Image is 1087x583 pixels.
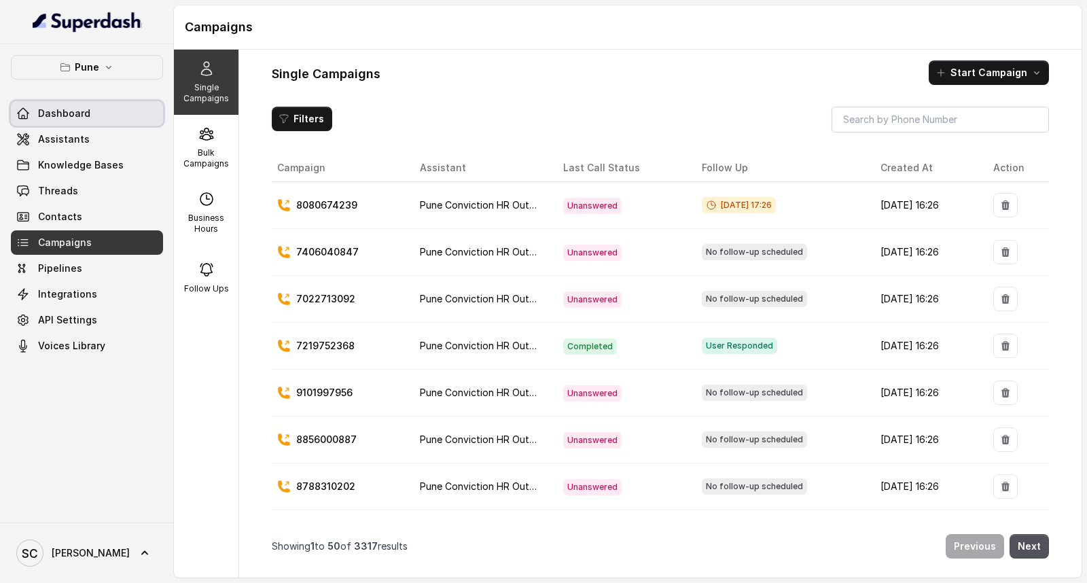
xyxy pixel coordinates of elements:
span: Pune Conviction HR Outbound Assistant [420,387,603,398]
p: 7406040847 [296,245,359,259]
p: 8080674239 [296,198,357,212]
span: Completed [563,338,617,355]
th: Action [982,154,1049,182]
span: User Responded [702,338,777,354]
a: Pipelines [11,256,163,281]
td: [DATE] 16:26 [870,463,982,510]
nav: Pagination [272,526,1049,567]
span: [PERSON_NAME] [52,546,130,560]
button: Filters [272,107,332,131]
a: API Settings [11,308,163,332]
p: 9101997956 [296,386,353,400]
p: 8788310202 [296,480,355,493]
span: Unanswered [563,198,622,214]
p: Business Hours [179,213,233,234]
span: Pune Conviction HR Outbound Assistant [420,480,603,492]
text: SC [22,546,38,561]
span: No follow-up scheduled [702,291,807,307]
span: Unanswered [563,385,622,402]
td: [DATE] 16:26 [870,323,982,370]
td: [DATE] 16:26 [870,417,982,463]
h1: Single Campaigns [272,63,380,85]
span: No follow-up scheduled [702,244,807,260]
span: Pune Conviction HR Outbound Assistant [420,246,603,258]
span: Knowledge Bases [38,158,124,172]
a: Assistants [11,127,163,152]
span: Threads [38,184,78,198]
a: Voices Library [11,334,163,358]
a: Integrations [11,282,163,306]
p: 7219752368 [296,339,355,353]
td: [DATE] 16:26 [870,370,982,417]
p: 7022713092 [296,292,355,306]
span: Pipelines [38,262,82,275]
td: [DATE] 16:26 [870,229,982,276]
p: 8856000887 [296,433,357,446]
span: API Settings [38,313,97,327]
th: Follow Up [691,154,870,182]
td: [DATE] 16:26 [870,182,982,229]
span: Dashboard [38,107,90,120]
span: Unanswered [563,479,622,495]
span: Pune Conviction HR Outbound Assistant [420,340,603,351]
p: Showing to of results [272,540,408,553]
span: Pune Conviction HR Outbound Assistant [420,293,603,304]
span: Unanswered [563,432,622,448]
p: Pune [75,59,99,75]
a: [PERSON_NAME] [11,534,163,572]
span: Contacts [38,210,82,224]
td: [DATE] 16:26 [870,510,982,557]
span: Pune Conviction HR Outbound Assistant [420,199,603,211]
td: [DATE] 16:26 [870,276,982,323]
p: Follow Ups [184,283,229,294]
span: 50 [327,540,340,552]
span: No follow-up scheduled [702,385,807,401]
a: Campaigns [11,230,163,255]
button: Previous [946,534,1004,559]
p: Single Campaigns [179,82,233,104]
th: Assistant [409,154,552,182]
p: Bulk Campaigns [179,147,233,169]
span: 1 [310,540,315,552]
button: Pune [11,55,163,79]
span: Voices Library [38,339,105,353]
img: light.svg [33,11,142,33]
span: Unanswered [563,291,622,308]
a: Dashboard [11,101,163,126]
span: Assistants [38,132,90,146]
th: Last Call Status [552,154,691,182]
th: Campaign [272,154,409,182]
a: Knowledge Bases [11,153,163,177]
span: 3317 [354,540,378,552]
span: [DATE] 17:26 [702,197,776,213]
th: Created At [870,154,982,182]
button: Next [1010,534,1049,559]
span: No follow-up scheduled [702,431,807,448]
span: No follow-up scheduled [702,478,807,495]
a: Contacts [11,205,163,229]
input: Search by Phone Number [832,107,1049,132]
a: Threads [11,179,163,203]
span: Integrations [38,287,97,301]
span: Campaigns [38,236,92,249]
span: Pune Conviction HR Outbound Assistant [420,434,603,445]
h1: Campaigns [185,16,1071,38]
span: Unanswered [563,245,622,261]
button: Start Campaign [929,60,1049,85]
